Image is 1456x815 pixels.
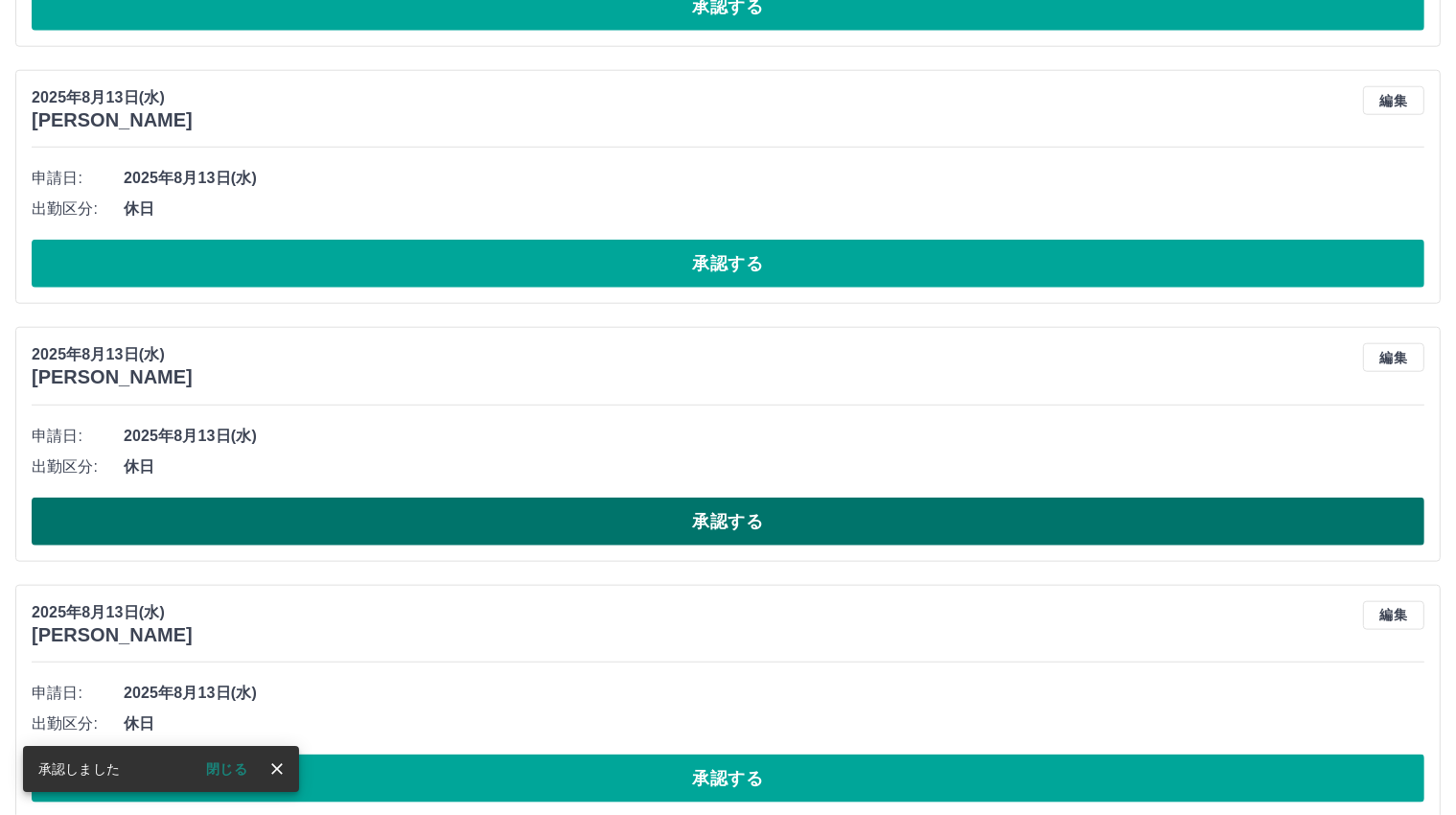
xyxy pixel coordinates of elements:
p: 2025年8月13日(水) [32,86,193,109]
span: 休日 [124,712,1424,735]
span: 2025年8月13日(水) [124,682,1424,705]
span: 2025年8月13日(水) [124,425,1424,448]
span: 出勤区分: [32,455,124,478]
button: 編集 [1363,343,1424,372]
p: 2025年8月13日(水) [32,601,193,624]
button: 承認する [32,755,1424,803]
h3: [PERSON_NAME] [32,109,193,131]
div: 承認しました [38,752,120,786]
button: 編集 [1363,601,1424,630]
span: 申請日: [32,682,124,705]
span: 出勤区分: [32,198,124,221]
span: 2025年8月13日(水) [124,167,1424,190]
button: 承認する [32,498,1424,546]
button: 承認する [32,240,1424,288]
span: 申請日: [32,425,124,448]
h3: [PERSON_NAME] [32,624,193,646]
span: 出勤区分: [32,712,124,735]
p: 2025年8月13日(水) [32,343,193,366]
button: 編集 [1363,86,1424,115]
h3: [PERSON_NAME] [32,366,193,388]
button: close [263,755,291,783]
span: 休日 [124,198,1424,221]
button: 閉じる [191,755,263,783]
span: 申請日: [32,167,124,190]
span: 休日 [124,455,1424,478]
